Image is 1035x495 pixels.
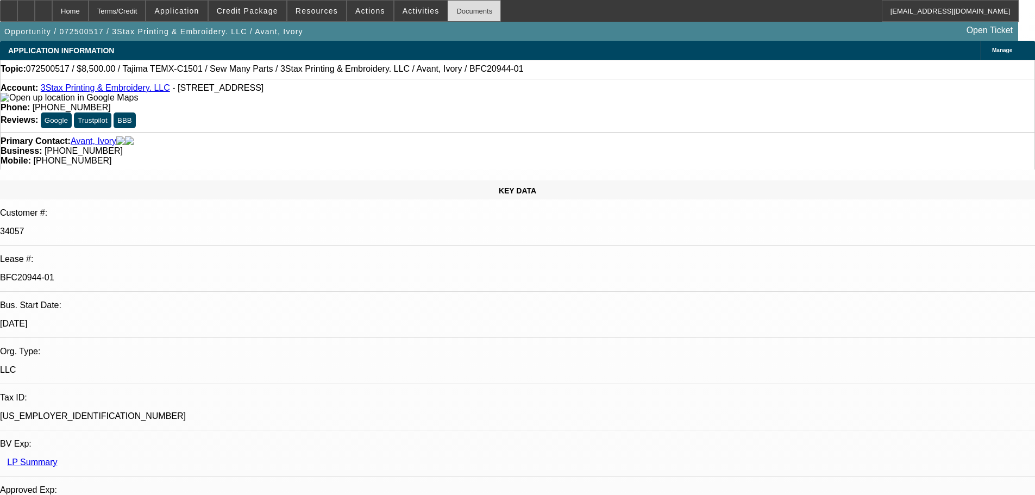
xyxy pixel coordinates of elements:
button: Resources [287,1,346,21]
img: facebook-icon.png [116,136,125,146]
strong: Business: [1,146,42,155]
img: linkedin-icon.png [125,136,134,146]
strong: Mobile: [1,156,31,165]
strong: Topic: [1,64,26,74]
span: Activities [403,7,440,15]
button: BBB [114,112,136,128]
span: [PHONE_NUMBER] [33,103,111,112]
span: Application [154,7,199,15]
span: KEY DATA [499,186,536,195]
span: Actions [355,7,385,15]
img: Open up location in Google Maps [1,93,138,103]
a: View Google Maps [1,93,138,102]
a: LP Summary [7,458,57,467]
span: 072500517 / $8,500.00 / Tajima TEMX-C1501 / Sew Many Parts / 3Stax Printing & Embroidery. LLC / A... [26,64,524,74]
span: APPLICATION INFORMATION [8,46,114,55]
button: Activities [394,1,448,21]
a: Avant, Ivory [71,136,116,146]
span: Resources [296,7,338,15]
button: Trustpilot [74,112,111,128]
strong: Phone: [1,103,30,112]
strong: Primary Contact: [1,136,71,146]
a: 3Stax Printing & Embroidery. LLC [41,83,170,92]
span: [PHONE_NUMBER] [33,156,111,165]
strong: Account: [1,83,38,92]
span: [PHONE_NUMBER] [45,146,123,155]
strong: Reviews: [1,115,38,124]
button: Actions [347,1,393,21]
a: Open Ticket [962,21,1017,40]
span: Credit Package [217,7,278,15]
span: Manage [992,47,1012,53]
span: Opportunity / 072500517 / 3Stax Printing & Embroidery. LLC / Avant, Ivory [4,27,303,36]
button: Application [146,1,207,21]
span: - [STREET_ADDRESS] [172,83,264,92]
button: Google [41,112,72,128]
button: Credit Package [209,1,286,21]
